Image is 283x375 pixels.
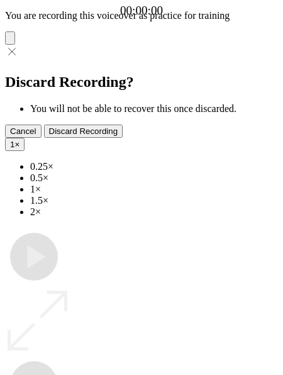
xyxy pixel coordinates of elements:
li: 1× [30,184,278,195]
p: You are recording this voiceover as practice for training [5,10,278,21]
button: Discard Recording [44,125,123,138]
li: 0.5× [30,172,278,184]
button: Cancel [5,125,42,138]
h2: Discard Recording? [5,74,278,91]
li: 2× [30,206,278,218]
span: 1 [10,140,14,149]
a: 00:00:00 [120,4,163,18]
li: 1.5× [30,195,278,206]
li: 0.25× [30,161,278,172]
li: You will not be able to recover this once discarded. [30,103,278,115]
button: 1× [5,138,25,151]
